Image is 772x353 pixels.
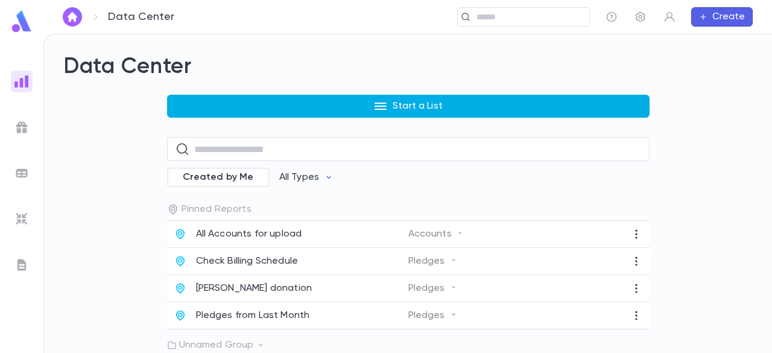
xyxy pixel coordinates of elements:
[167,203,650,215] p: Pinned Reports
[408,228,464,240] p: Accounts
[108,10,174,24] p: Data Center
[65,12,80,22] img: home_white.a664292cf8c1dea59945f0da9f25487c.svg
[691,7,753,27] button: Create
[14,74,29,89] img: reports_gradient.dbe2566a39951672bc459a78b45e2f92.svg
[167,95,650,118] button: Start a List
[14,120,29,135] img: campaigns_grey.99e729a5f7ee94e3726e6486bddda8f1.svg
[279,171,319,183] p: All Types
[176,171,261,183] span: Created by Me
[14,166,29,180] img: batches_grey.339ca447c9d9533ef1741baa751efc33.svg
[14,258,29,272] img: letters_grey.7941b92b52307dd3b8a917253454ce1c.svg
[196,282,312,294] p: [PERSON_NAME] donation
[408,310,457,322] p: Pledges
[63,54,753,80] h2: Data Center
[167,168,270,187] div: Created by Me
[14,212,29,226] img: imports_grey.530a8a0e642e233f2baf0ef88e8c9fcb.svg
[196,255,299,267] p: Check Billing Schedule
[408,255,457,267] p: Pledges
[270,166,343,189] button: All Types
[408,282,457,294] p: Pledges
[196,310,310,322] p: Pledges from Last Month
[10,10,34,33] img: logo
[167,339,650,351] p: Unnamed Group
[393,100,443,112] p: Start a List
[196,228,302,240] p: All Accounts for upload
